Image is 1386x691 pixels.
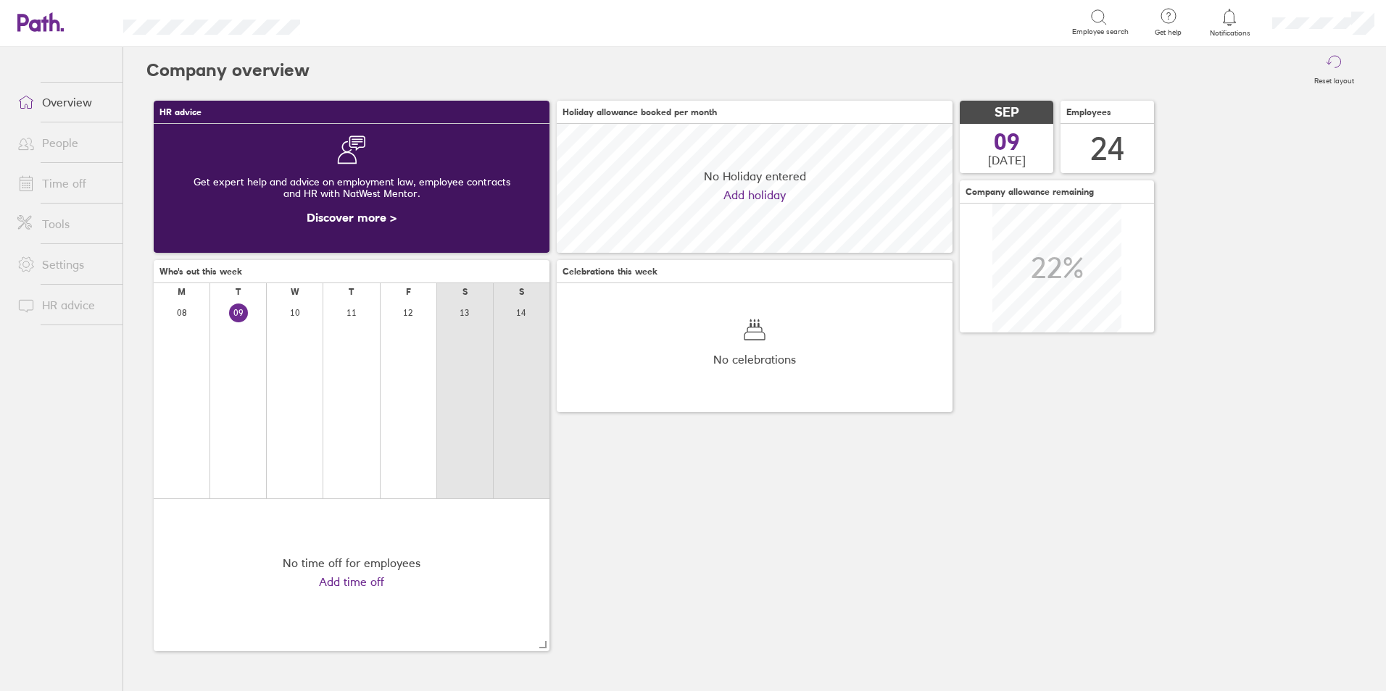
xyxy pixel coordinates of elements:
div: S [519,287,524,297]
a: Time off [6,169,123,198]
div: T [349,287,354,297]
span: Employee search [1072,28,1129,36]
div: 24 [1090,130,1125,167]
a: HR advice [6,290,123,319]
div: F [406,287,411,297]
span: Who's out this week [159,267,242,277]
span: 09 [994,130,1020,154]
h2: Company overview [146,47,310,93]
span: [DATE] [988,154,1026,167]
div: M [178,287,186,297]
a: Add holiday [723,188,786,201]
span: Notifications [1206,29,1253,38]
span: Company allowance remaining [966,187,1094,197]
span: Holiday allowance booked per month [563,107,717,117]
a: People [6,128,123,157]
span: Get help [1145,28,1192,37]
div: S [462,287,468,297]
span: SEP [995,105,1019,120]
a: Overview [6,88,123,117]
label: Reset layout [1306,72,1363,85]
a: Settings [6,250,123,279]
span: No Holiday entered [704,169,806,183]
a: Add time off [319,575,384,588]
span: HR advice [159,107,202,117]
div: Search [339,15,376,28]
span: No celebrations [713,353,796,366]
span: Celebrations this week [563,267,657,277]
button: Reset layout [1306,47,1363,93]
span: Employees [1066,107,1111,117]
a: Tools [6,209,123,238]
div: Get expert help and advice on employment law, employee contracts and HR with NatWest Mentor. [165,164,538,211]
a: Notifications [1206,7,1253,38]
div: No time off for employees [283,556,420,569]
a: Discover more > [307,210,397,225]
div: W [291,287,299,297]
div: T [236,287,241,297]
